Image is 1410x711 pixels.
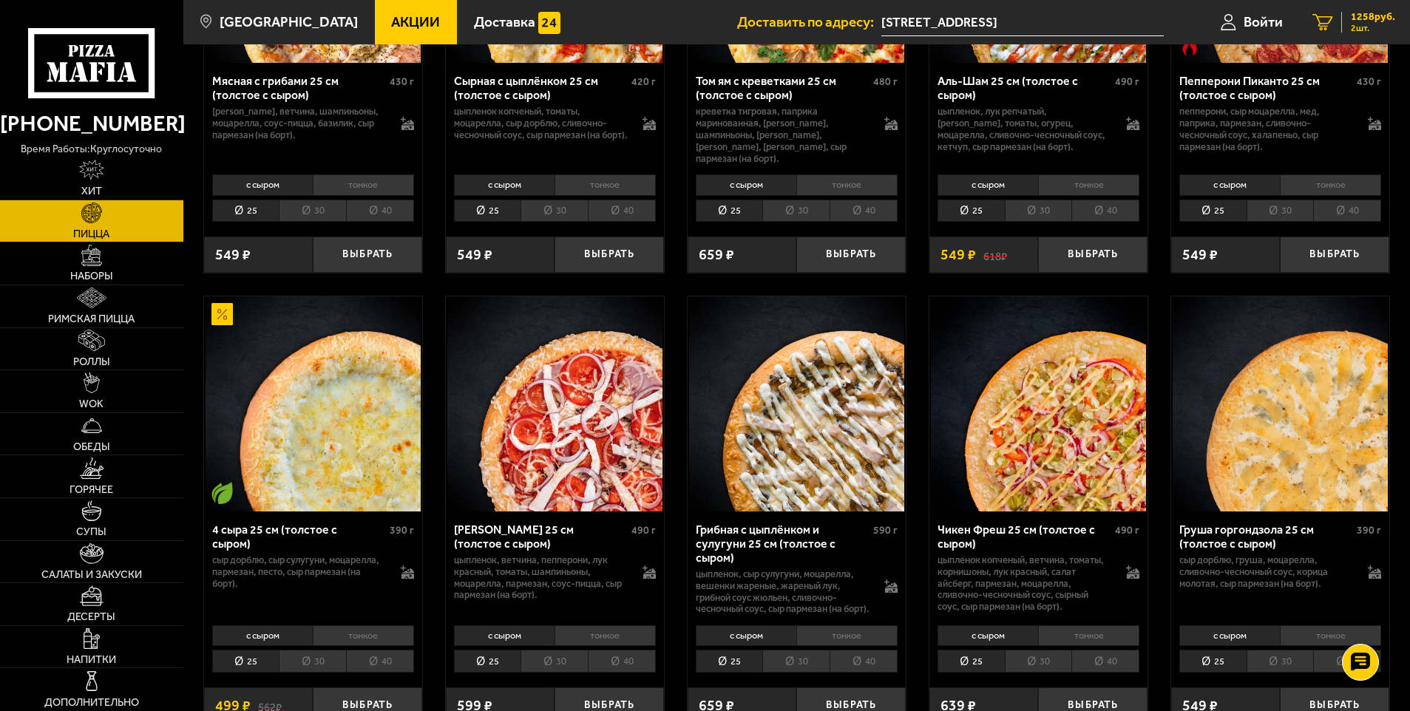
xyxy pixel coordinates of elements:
p: цыпленок копченый, ветчина, томаты, корнишоны, лук красный, салат айсберг, пармезан, моцарелла, с... [938,554,1112,613]
button: Выбрать [1038,237,1148,273]
span: 549 ₽ [457,248,492,262]
li: 25 [454,650,521,673]
span: 490 г [1115,524,1139,537]
div: 4 сыра 25 см (толстое с сыром) [212,523,386,551]
div: Чикен Фреш 25 см (толстое с сыром) [938,523,1111,551]
li: 25 [696,200,763,222]
li: тонкое [1038,625,1139,646]
li: тонкое [796,625,898,646]
li: с сыром [696,625,796,646]
li: с сыром [938,625,1038,646]
img: Петровская 25 см (толстое с сыром) [447,296,662,511]
img: Грибная с цыплёнком и сулугуни 25 см (толстое с сыром) [689,296,904,511]
li: 30 [1005,650,1072,673]
li: 30 [521,200,588,222]
li: 30 [521,650,588,673]
li: 25 [938,650,1005,673]
li: 40 [1071,650,1139,673]
li: тонкое [555,174,656,195]
span: 390 г [1357,524,1381,537]
s: 618 ₽ [983,248,1007,262]
button: Выбрать [796,237,906,273]
li: 30 [279,200,346,222]
li: 25 [696,650,763,673]
span: Акции [391,15,440,29]
button: Выбрать [1280,237,1389,273]
li: тонкое [796,174,898,195]
span: Супы [76,527,106,537]
a: Петровская 25 см (толстое с сыром) [446,296,664,511]
p: сыр дорблю, сыр сулугуни, моцарелла, пармезан, песто, сыр пармезан (на борт). [212,554,387,590]
li: с сыром [454,174,555,195]
span: 549 ₽ [940,248,976,262]
div: Груша горгондзола 25 см (толстое с сыром) [1179,523,1353,551]
span: Хит [81,186,102,197]
p: креветка тигровая, паприка маринованная, [PERSON_NAME], шампиньоны, [PERSON_NAME], [PERSON_NAME],... [696,106,870,164]
li: 40 [1071,200,1139,222]
li: с сыром [212,174,313,195]
span: Салаты и закуски [41,570,142,580]
li: тонкое [1038,174,1139,195]
span: Роллы [73,357,110,367]
p: [PERSON_NAME], ветчина, шампиньоны, моцарелла, соус-пицца, базилик, сыр пармезан (на борт). [212,106,387,141]
li: с сыром [696,174,796,195]
span: Войти [1244,15,1283,29]
li: 40 [346,200,414,222]
li: 30 [1005,200,1072,222]
li: 30 [1247,650,1314,673]
span: 490 г [631,524,656,537]
div: Сырная с цыплёнком 25 см (толстое с сыром) [454,74,628,102]
li: тонкое [313,174,414,195]
span: 480 г [873,75,898,88]
li: 30 [762,650,830,673]
img: Острое блюдо [1179,33,1201,55]
span: 549 ₽ [215,248,251,262]
li: 25 [454,200,521,222]
span: 430 г [390,75,414,88]
div: Грибная с цыплёнком и сулугуни 25 см (толстое с сыром) [696,523,870,565]
li: 25 [1179,650,1247,673]
span: Доставить по адресу: [737,15,881,29]
p: пепперони, сыр Моцарелла, мед, паприка, пармезан, сливочно-чесночный соус, халапеньо, сыр пармеза... [1179,106,1354,153]
span: Напитки [67,655,116,665]
img: Чикен Фреш 25 см (толстое с сыром) [931,296,1146,511]
p: цыпленок, ветчина, пепперони, лук красный, томаты, шампиньоны, моцарелла, пармезан, соус-пицца, с... [454,554,628,602]
span: Наборы [70,271,113,282]
span: 490 г [1115,75,1139,88]
span: 420 г [631,75,656,88]
span: Горячее [70,485,113,495]
li: тонкое [1280,174,1381,195]
span: 2 шт. [1351,24,1395,33]
li: 40 [1313,650,1381,673]
span: 390 г [390,524,414,537]
p: сыр дорблю, груша, моцарелла, сливочно-чесночный соус, корица молотая, сыр пармезан (на борт). [1179,554,1354,590]
span: Дополнительно [44,698,139,708]
li: с сыром [1179,174,1280,195]
li: 25 [212,200,279,222]
span: 549 ₽ [1182,248,1218,262]
li: 40 [346,650,414,673]
li: 25 [212,650,279,673]
li: с сыром [454,625,555,646]
p: цыпленок копченый, томаты, моцарелла, сыр дорблю, сливочно-чесночный соус, сыр пармезан (на борт). [454,106,628,141]
span: 430 г [1357,75,1381,88]
li: тонкое [313,625,414,646]
a: АкционныйВегетарианское блюдо4 сыра 25 см (толстое с сыром) [204,296,422,511]
li: 40 [830,650,898,673]
li: 40 [588,650,656,673]
img: 15daf4d41897b9f0e9f617042186c801.svg [538,12,560,34]
input: Ваш адрес доставки [881,9,1163,36]
span: Римская пицца [48,314,135,324]
li: 25 [1179,200,1247,222]
div: Пепперони Пиканто 25 см (толстое с сыром) [1179,74,1353,102]
li: с сыром [938,174,1038,195]
p: цыпленок, лук репчатый, [PERSON_NAME], томаты, огурец, моцарелла, сливочно-чесночный соус, кетчуп... [938,106,1112,153]
li: с сыром [1179,625,1280,646]
li: 30 [279,650,346,673]
li: тонкое [1280,625,1381,646]
div: Мясная с грибами 25 см (толстое с сыром) [212,74,386,102]
li: 40 [1313,200,1381,222]
a: Груша горгондзола 25 см (толстое с сыром) [1171,296,1389,511]
div: Аль-Шам 25 см (толстое с сыром) [938,74,1111,102]
img: Груша горгондзола 25 см (толстое с сыром) [1173,296,1388,511]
